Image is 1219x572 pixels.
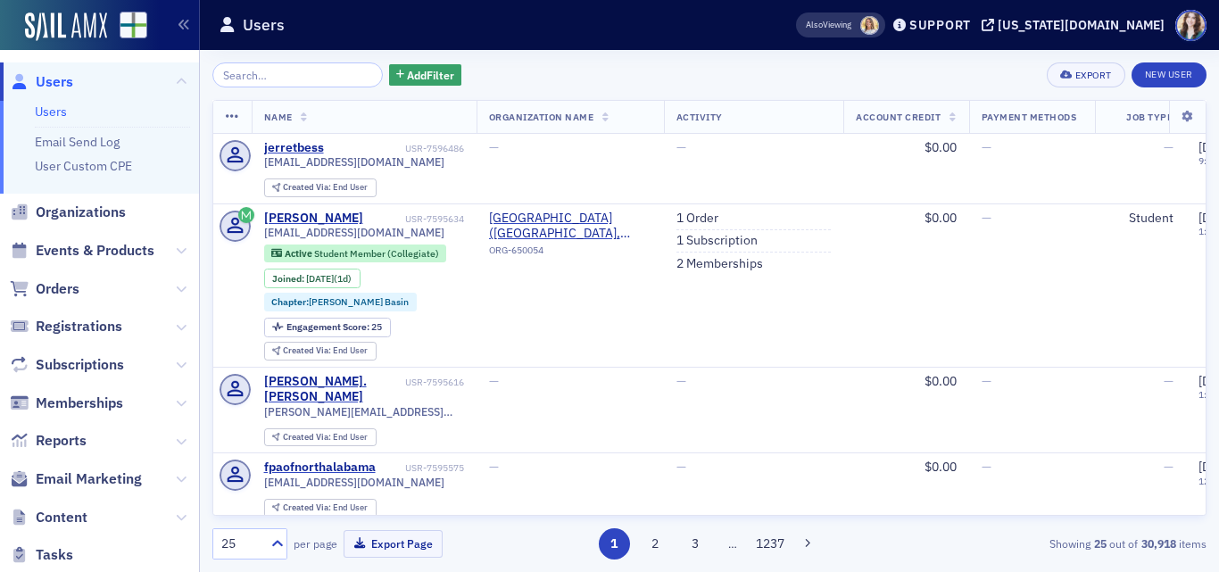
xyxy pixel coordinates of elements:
span: [EMAIL_ADDRESS][DOMAIN_NAME] [264,226,444,239]
div: Created Via: End User [264,178,377,197]
div: Created Via: End User [264,342,377,361]
div: jerretbess [264,140,324,156]
a: Reports [10,431,87,451]
span: Email Marketing [36,469,142,489]
button: AddFilter [389,64,462,87]
span: Joined : [272,273,306,285]
span: $0.00 [925,139,957,155]
strong: 30,918 [1138,535,1179,551]
a: Memberships [10,394,123,413]
span: Add Filter [407,67,454,83]
span: [PERSON_NAME][EMAIL_ADDRESS][PERSON_NAME][PERSON_NAME][DOMAIN_NAME] [264,405,464,419]
div: Created Via: End User [264,428,377,447]
span: — [1164,139,1173,155]
span: Created Via : [283,344,333,356]
a: New User [1132,62,1207,87]
span: Organizations [36,203,126,222]
span: Profile [1175,10,1207,41]
a: Email Marketing [10,469,142,489]
span: [DATE] [306,272,334,285]
div: Active: Active: Student Member (Collegiate) [264,245,447,262]
div: (1d) [306,273,352,285]
a: Organizations [10,203,126,222]
a: Chapter:[PERSON_NAME] Basin [271,296,409,308]
div: End User [283,433,368,443]
div: Engagement Score: 25 [264,318,391,337]
h1: Users [243,14,285,36]
div: [PERSON_NAME].[PERSON_NAME] [264,374,402,405]
span: Content [36,508,87,527]
button: 3 [680,528,711,560]
span: Name [264,111,293,123]
span: Registrations [36,317,122,336]
span: — [489,139,499,155]
span: — [982,210,991,226]
div: Support [909,17,971,33]
div: USR-7595616 [405,377,464,388]
span: Reports [36,431,87,451]
div: Also [806,19,823,30]
strong: 25 [1090,535,1109,551]
div: 25 [286,322,382,332]
span: Payment Methods [982,111,1077,123]
div: Chapter: [264,293,418,311]
a: [PERSON_NAME] [264,211,363,227]
span: Viewing [806,19,851,31]
div: USR-7595575 [378,462,464,474]
span: — [489,373,499,389]
div: Student [1107,211,1173,227]
span: [EMAIL_ADDRESS][DOMAIN_NAME] [264,155,444,169]
a: Users [35,104,67,120]
a: User Custom CPE [35,158,132,174]
span: — [676,373,686,389]
div: Created Via: End User [264,499,377,518]
img: SailAMX [25,12,107,41]
label: per page [294,535,337,551]
a: Users [10,72,73,92]
span: [EMAIL_ADDRESS][DOMAIN_NAME] [264,476,444,489]
div: End User [283,503,368,513]
span: Memberships [36,394,123,413]
span: $0.00 [925,210,957,226]
a: 2 Memberships [676,256,763,272]
span: Account Credit [856,111,941,123]
div: Export [1075,70,1112,80]
button: 1 [599,528,630,560]
input: Search… [212,62,383,87]
a: 1 Order [676,211,718,227]
span: — [1164,373,1173,389]
div: End User [283,183,368,193]
a: 1 Subscription [676,233,758,249]
div: Joined: 2025-08-19 00:00:00 [264,269,361,288]
button: Export Page [344,530,443,558]
span: — [676,459,686,475]
span: Created Via : [283,181,333,193]
div: [US_STATE][DOMAIN_NAME] [998,17,1165,33]
span: $0.00 [925,373,957,389]
span: $0.00 [925,459,957,475]
span: Tasks [36,545,73,565]
div: Showing out of items [888,535,1207,551]
span: Bethany Booth [860,16,879,35]
a: Events & Products [10,241,154,261]
span: Users [36,72,73,92]
a: View Homepage [107,12,147,42]
span: Events & Products [36,241,154,261]
button: 2 [639,528,670,560]
span: — [489,459,499,475]
img: SailAMX [120,12,147,39]
span: Subscriptions [36,355,124,375]
span: Chapter : [271,295,309,308]
span: — [1164,459,1173,475]
span: — [676,139,686,155]
span: Activity [676,111,723,123]
span: Engagement Score : [286,320,371,333]
span: Orders [36,279,79,299]
div: fpaofnorthalabama [264,460,376,476]
button: 1237 [755,528,786,560]
a: Email Send Log [35,134,120,150]
span: Athens State University (Athens, AL) [489,211,651,242]
span: Student Member (Collegiate) [314,247,439,260]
